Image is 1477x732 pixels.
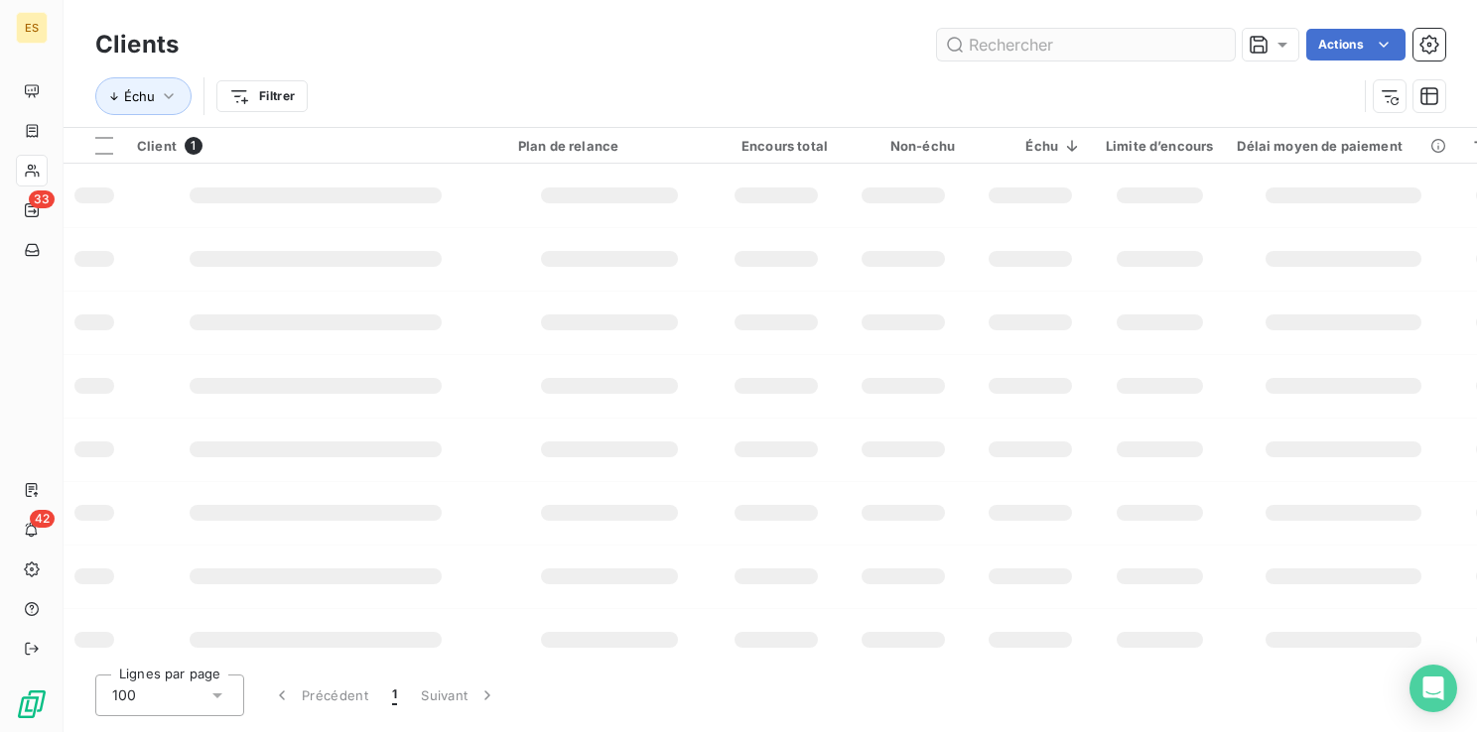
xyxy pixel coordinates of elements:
div: Plan de relance [518,138,701,154]
span: 42 [30,510,55,528]
span: 1 [185,137,202,155]
button: Actions [1306,29,1406,61]
span: 100 [112,685,136,705]
div: Open Intercom Messenger [1410,665,1457,712]
button: Échu [95,77,192,115]
button: Suivant [409,674,509,716]
button: Filtrer [216,80,308,112]
span: 33 [29,190,55,208]
span: Échu [124,88,155,104]
div: Limite d’encours [1106,138,1213,154]
img: Logo LeanPay [16,688,48,720]
input: Rechercher [937,29,1235,61]
button: 1 [380,674,409,716]
div: Encours total [725,138,828,154]
span: Client [137,138,177,154]
h3: Clients [95,27,179,62]
button: Précédent [260,674,380,716]
div: Échu [979,138,1082,154]
span: 1 [392,685,397,705]
div: ES [16,12,48,44]
div: Non-échu [852,138,955,154]
div: Délai moyen de paiement [1237,138,1449,154]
